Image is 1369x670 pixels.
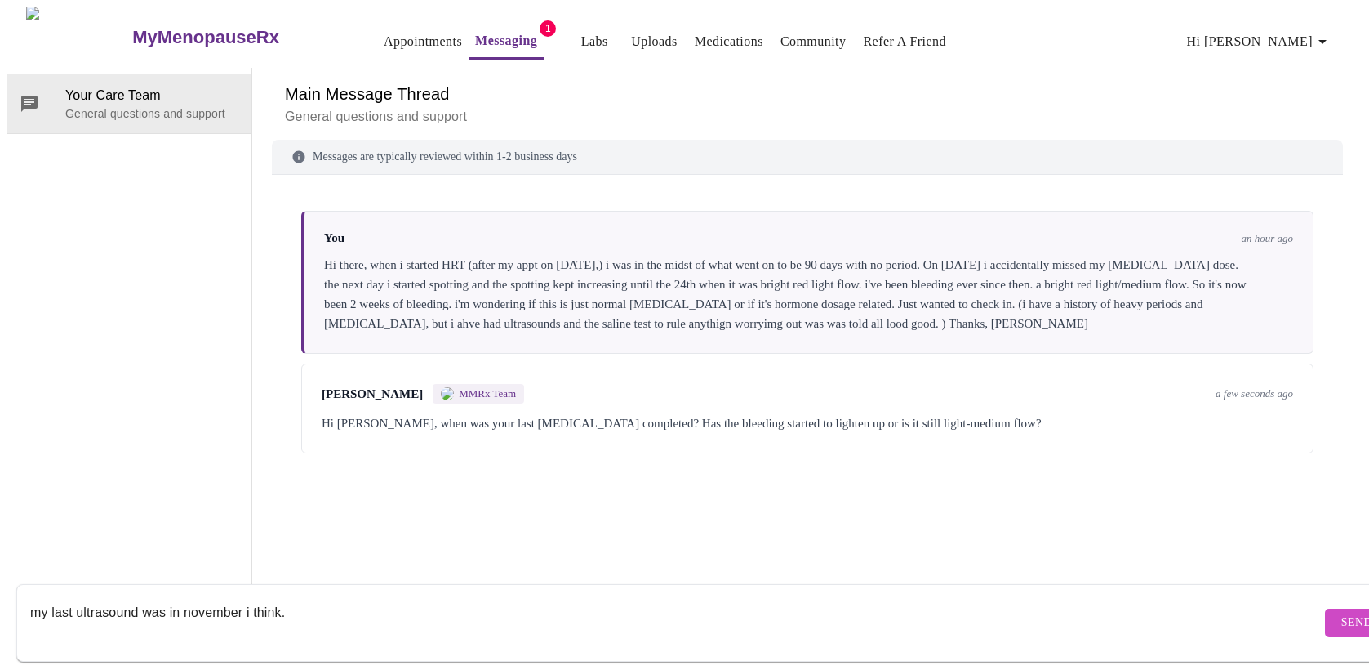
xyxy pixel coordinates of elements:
[856,25,953,58] button: Refer a Friend
[469,25,544,60] button: Messaging
[695,30,763,53] a: Medications
[581,30,608,53] a: Labs
[377,25,469,58] button: Appointments
[459,387,516,400] span: MMRx Team
[568,25,620,58] button: Labs
[1216,387,1293,400] span: a few seconds ago
[688,25,770,58] button: Medications
[624,25,684,58] button: Uploads
[285,107,1330,127] p: General questions and support
[441,387,454,400] img: MMRX
[540,20,556,37] span: 1
[475,29,537,52] a: Messaging
[7,74,251,133] div: Your Care TeamGeneral questions and support
[272,140,1343,175] div: Messages are typically reviewed within 1-2 business days
[1180,25,1339,58] button: Hi [PERSON_NAME]
[631,30,678,53] a: Uploads
[131,9,344,66] a: MyMenopauseRx
[384,30,462,53] a: Appointments
[780,30,847,53] a: Community
[774,25,853,58] button: Community
[1187,30,1332,53] span: Hi [PERSON_NAME]
[65,105,238,122] p: General questions and support
[324,255,1293,333] div: Hi there, when i started HRT (after my appt on [DATE],) i was in the midst of what went on to be ...
[322,387,423,401] span: [PERSON_NAME]
[863,30,946,53] a: Refer a Friend
[26,7,131,68] img: MyMenopauseRx Logo
[30,596,1321,649] textarea: Send a message about your appointment
[132,27,279,48] h3: MyMenopauseRx
[285,81,1330,107] h6: Main Message Thread
[1241,232,1293,245] span: an hour ago
[322,413,1293,433] div: Hi [PERSON_NAME], when was your last [MEDICAL_DATA] completed? Has the bleeding started to lighte...
[65,86,238,105] span: Your Care Team
[324,231,344,245] span: You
